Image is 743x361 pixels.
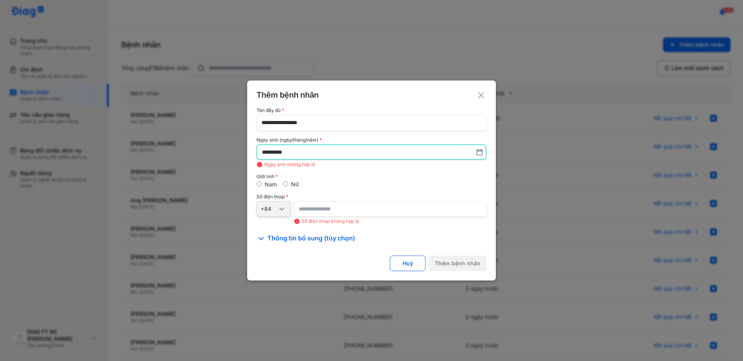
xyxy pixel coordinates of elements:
div: Ngày sinh (ngày/tháng/năm) [256,137,487,143]
span: Thông tin bổ sung (tùy chọn) [267,234,355,243]
button: Huỷ [390,256,426,271]
button: Thêm bệnh nhân [429,256,487,271]
div: Giới tính [256,174,487,179]
div: Số điện thoại [256,194,487,200]
div: Thêm bệnh nhân [256,90,487,100]
label: Nam [265,181,277,188]
div: Ngày sinh không hợp lệ [256,161,487,168]
div: Tên đầy đủ [256,108,487,113]
label: Nữ [291,181,299,188]
div: Số điện thoại không hợp lệ [294,218,487,224]
div: +84 [261,205,277,212]
div: Thêm bệnh nhân [435,260,480,267]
